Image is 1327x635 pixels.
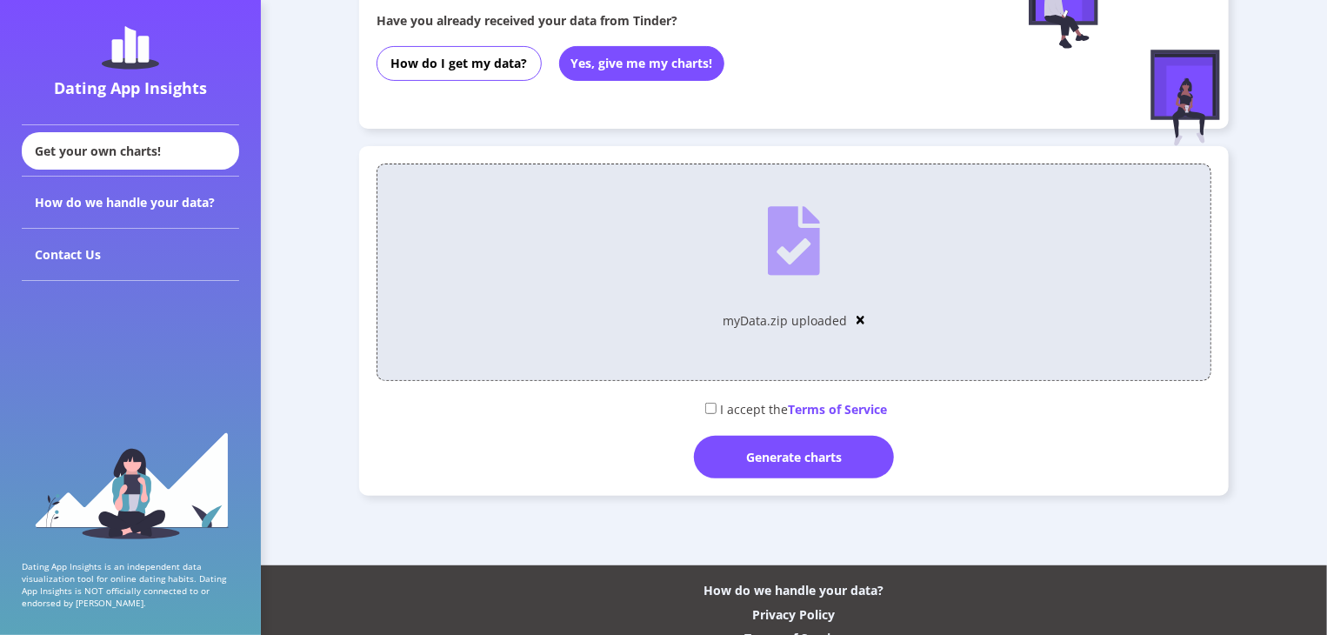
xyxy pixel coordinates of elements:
[22,177,239,229] div: How do we handle your data?
[377,46,542,81] button: How do I get my data?
[857,314,865,326] img: close-solid.cbe4567e.svg
[22,229,239,281] div: Contact Us
[102,26,159,70] img: dating-app-insights-logo.5abe6921.svg
[22,560,239,609] p: Dating App Insights is an independent data visualization tool for online dating habits. Dating Ap...
[26,77,235,98] div: Dating App Insights
[724,312,848,329] div: myData.zip uploaded
[704,582,884,598] div: How do we handle your data?
[789,401,888,418] span: Terms of Service
[753,606,836,623] div: Privacy Policy
[1150,50,1220,146] img: female-figure-sitting.afd5d174.svg
[377,12,961,29] div: Have you already received your data from Tinder?
[377,394,1211,423] div: I accept the
[22,132,239,170] div: Get your own charts!
[559,46,724,81] button: Yes, give me my charts!
[33,431,229,539] img: sidebar_girl.91b9467e.svg
[694,436,894,478] div: Generate charts
[768,206,819,276] img: file-uploaded.ea247aa8.svg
